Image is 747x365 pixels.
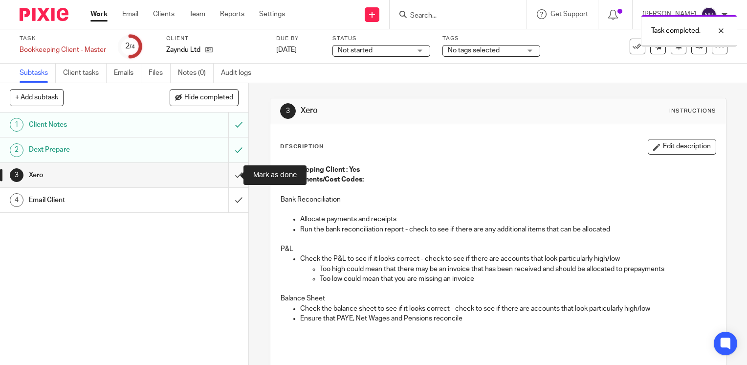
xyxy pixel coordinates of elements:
[320,264,716,274] p: Too high could mean that there may be an invoice that has been received and should be allocated t...
[10,143,23,157] div: 2
[281,244,716,254] p: P&L
[300,254,716,264] p: Check the P&L to see if it looks correct - check to see if there are accounts that look particula...
[170,89,239,106] button: Hide completed
[221,64,259,83] a: Audit logs
[280,103,296,119] div: 3
[153,9,175,19] a: Clients
[166,35,264,43] label: Client
[448,47,500,54] span: No tags selected
[20,8,68,21] img: Pixie
[320,274,716,284] p: Too low could mean that you are missing an invoice
[130,44,135,49] small: /4
[220,9,244,19] a: Reports
[281,195,716,205] p: Bank Reconciliation
[276,35,320,43] label: Due by
[20,45,106,55] div: Bookkeeping Client - Master
[281,294,716,303] p: Balance Sheet
[10,89,64,106] button: + Add subtask
[178,64,214,83] a: Notes (0)
[184,94,233,102] span: Hide completed
[29,142,155,157] h1: Dext Prepare
[166,45,200,55] p: Zayndu Ltd
[20,64,56,83] a: Subtasks
[300,304,716,314] p: Check the balance sheet to see if it looks correct - check to see if there are accounts that look...
[10,118,23,132] div: 1
[300,225,716,234] p: Run the bank reconciliation report - check to see if there are any additional items that can be a...
[651,26,701,36] p: Task completed.
[189,9,205,19] a: Team
[301,106,519,116] h1: Xero
[20,35,106,43] label: Task
[332,35,430,43] label: Status
[90,9,108,19] a: Work
[280,143,324,151] p: Description
[122,9,138,19] a: Email
[276,46,297,53] span: [DATE]
[10,168,23,182] div: 3
[281,176,364,183] strong: Departments/Cost Codes:
[669,107,716,115] div: Instructions
[63,64,107,83] a: Client tasks
[125,41,135,52] div: 2
[149,64,171,83] a: Files
[300,214,716,224] p: Allocate payments and receipts
[29,117,155,132] h1: Client Notes
[281,166,360,173] strong: Bookkeeping Client : Yes
[701,7,717,23] img: svg%3E
[300,314,716,323] p: Ensure that PAYE, Net Wages and Pensions reconcile
[259,9,285,19] a: Settings
[29,193,155,207] h1: Email Client
[338,47,373,54] span: Not started
[10,193,23,207] div: 4
[114,64,141,83] a: Emails
[29,168,155,182] h1: Xero
[648,139,716,155] button: Edit description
